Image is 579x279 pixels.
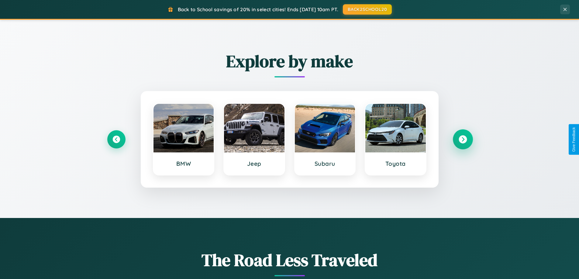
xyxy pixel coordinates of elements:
[107,49,472,73] h2: Explore by make
[301,160,349,167] h3: Subaru
[107,248,472,272] h1: The Road Less Traveled
[230,160,278,167] h3: Jeep
[572,127,576,152] div: Give Feedback
[371,160,420,167] h3: Toyota
[178,6,338,12] span: Back to School savings of 20% in select cities! Ends [DATE] 10am PT.
[343,4,392,15] button: BACK2SCHOOL20
[160,160,208,167] h3: BMW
